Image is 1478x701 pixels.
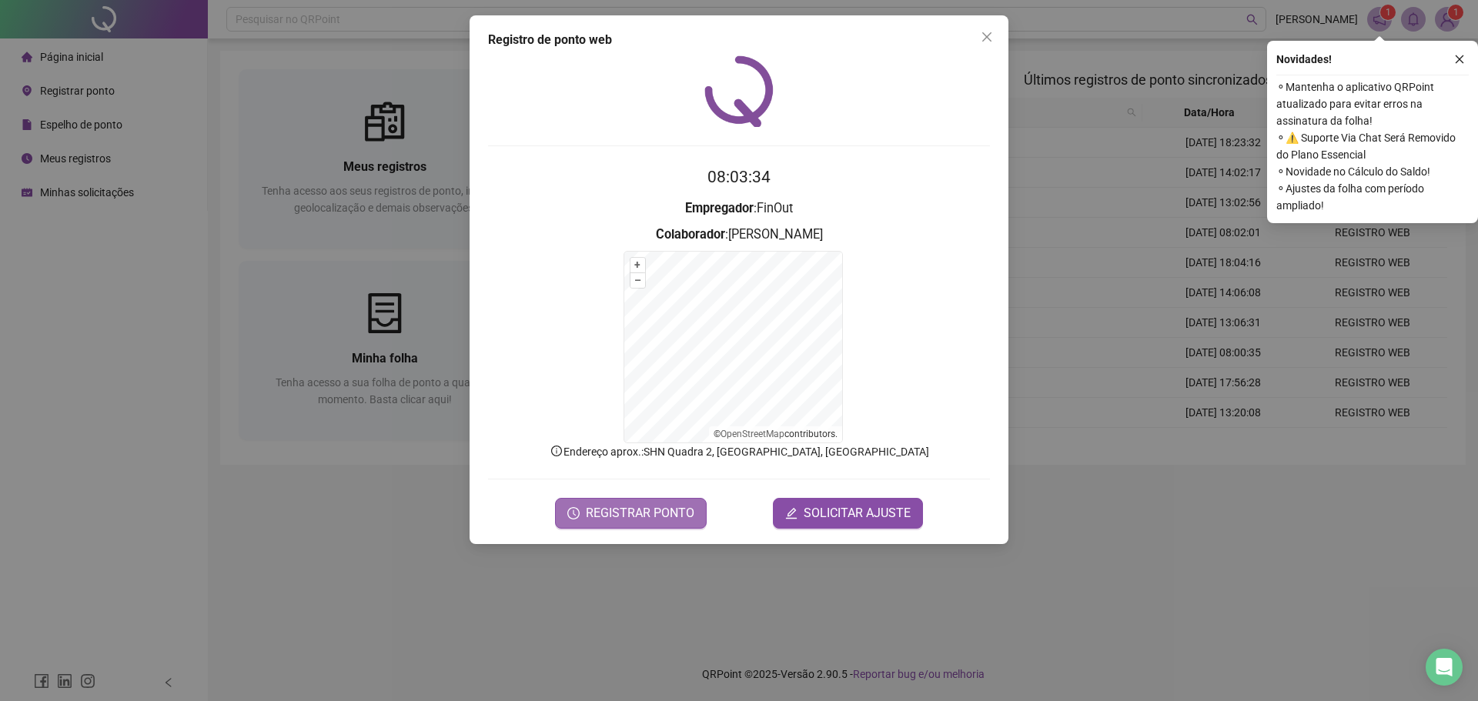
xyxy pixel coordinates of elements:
time: 08:03:34 [707,168,771,186]
button: REGISTRAR PONTO [555,498,707,529]
a: OpenStreetMap [721,429,784,439]
h3: : FinOut [488,199,990,219]
span: Novidades ! [1276,51,1332,68]
div: Registro de ponto web [488,31,990,49]
strong: Colaborador [656,227,725,242]
div: Open Intercom Messenger [1426,649,1463,686]
span: edit [785,507,798,519]
h3: : [PERSON_NAME] [488,225,990,245]
span: close [1454,54,1465,65]
button: – [630,273,645,288]
span: ⚬ Novidade no Cálculo do Saldo! [1276,163,1469,180]
button: editSOLICITAR AJUSTE [773,498,923,529]
span: SOLICITAR AJUSTE [804,504,911,522]
strong: Empregador [685,201,754,215]
span: REGISTRAR PONTO [586,504,694,522]
span: info-circle [550,444,563,458]
li: © contributors. [714,429,838,439]
button: + [630,258,645,272]
span: clock-circle [567,507,580,519]
span: ⚬ Ajustes da folha com período ampliado! [1276,180,1469,214]
img: QRPoint [704,55,774,127]
p: Endereço aprox. : SHN Quadra 2, [GEOGRAPHIC_DATA], [GEOGRAPHIC_DATA] [488,443,990,460]
span: close [981,31,993,43]
button: Close [975,25,999,49]
span: ⚬ Mantenha o aplicativo QRPoint atualizado para evitar erros na assinatura da folha! [1276,78,1469,129]
span: ⚬ ⚠️ Suporte Via Chat Será Removido do Plano Essencial [1276,129,1469,163]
